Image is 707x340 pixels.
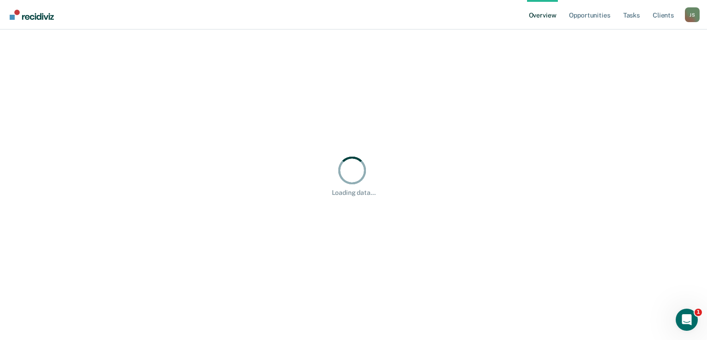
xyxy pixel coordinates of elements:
button: Profile dropdown button [685,7,700,22]
span: 1 [695,309,702,316]
img: Recidiviz [10,10,54,20]
iframe: Intercom live chat [676,309,698,331]
div: J S [685,7,700,22]
div: Loading data... [332,189,376,197]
